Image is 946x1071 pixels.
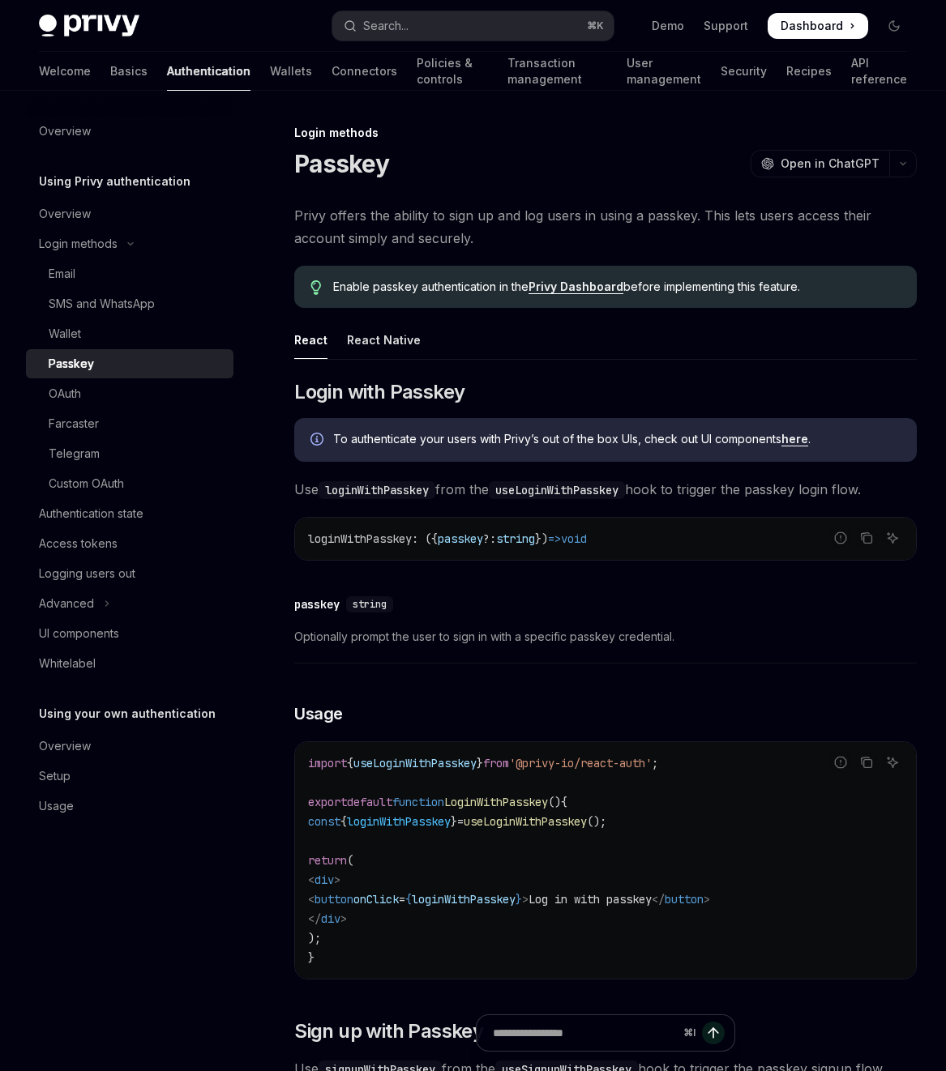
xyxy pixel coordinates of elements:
span: onClick [353,892,399,907]
a: Whitelabel [26,649,233,678]
a: Welcome [39,52,91,91]
div: Search... [363,16,409,36]
a: Recipes [786,52,832,91]
span: ?: [483,531,496,546]
div: SMS and WhatsApp [49,294,155,314]
span: < [308,873,315,887]
span: (); [587,814,606,829]
span: return [308,853,347,868]
a: Privy Dashboard [529,279,623,294]
a: Setup [26,762,233,791]
code: useLoginWithPasskey [489,481,625,499]
span: string [496,531,535,546]
span: Log in with passkey [529,892,652,907]
svg: Info [310,433,327,449]
a: Policies & controls [417,52,488,91]
a: Telegram [26,439,233,468]
a: Logging users out [26,559,233,588]
div: Login methods [294,125,917,141]
span: const [308,814,340,829]
span: ⌘ K [587,19,604,32]
span: import [308,756,347,770]
a: UI components [26,619,233,648]
a: Passkey [26,349,233,378]
a: Overview [26,199,233,228]
a: Farcaster [26,409,233,438]
code: loginWithPasskey [319,481,435,499]
span: > [334,873,340,887]
span: } [477,756,483,770]
a: Email [26,259,233,288]
span: Optionally prompt the user to sign in with a specific passkey credential. [294,627,917,646]
span: { [561,795,567,809]
svg: Tip [310,280,322,295]
div: Custom OAuth [49,474,124,493]
span: void [561,531,587,546]
span: export [308,795,347,809]
span: Use from the hook to trigger the passkey login flow. [294,478,917,501]
div: React Native [347,321,421,359]
div: Overview [39,122,91,141]
a: here [781,432,808,446]
img: dark logo [39,15,139,37]
span: : ({ [412,531,438,546]
span: = [399,892,405,907]
div: Farcaster [49,414,99,433]
a: Usage [26,792,233,821]
span: { [347,756,353,770]
a: Transaction management [507,52,607,91]
div: Overview [39,204,91,224]
button: Toggle Advanced section [26,589,233,618]
input: Ask a question... [493,1015,677,1051]
a: Overview [26,732,233,761]
span: useLoginWithPasskey [464,814,587,829]
a: OAuth [26,379,233,408]
button: Copy the contents from the code block [856,752,877,773]
div: passkey [294,596,340,612]
span: To authenticate your users with Privy’s out of the box UIs, check out UI components . [333,431,901,447]
a: Basics [110,52,148,91]
h1: Passkey [294,149,389,178]
div: Usage [39,796,74,816]
span: } [451,814,457,829]
div: Email [49,264,75,284]
span: < [308,892,315,907]
a: Support [704,18,748,34]
span: function [392,795,444,809]
a: Authentication state [26,499,233,528]
a: SMS and WhatsApp [26,289,233,318]
a: Security [721,52,767,91]
button: Open search [332,11,613,41]
span: ); [308,931,321,945]
div: Wallet [49,324,81,343]
span: default [347,795,392,809]
button: Open in ChatGPT [751,150,889,177]
button: Toggle dark mode [881,13,907,39]
span: passkey [438,531,483,546]
div: Access tokens [39,534,118,553]
span: => [548,531,561,546]
span: Open in ChatGPT [781,156,880,172]
span: = [457,814,464,829]
span: Usage [294,702,343,725]
div: Telegram [49,444,100,463]
button: Copy the contents from the code block [856,527,877,548]
span: div [321,911,340,926]
button: Send message [702,1022,725,1044]
span: useLoginWithPasskey [353,756,477,770]
button: Report incorrect code [830,527,851,548]
span: loginWithPasskey [412,892,516,907]
a: API reference [851,52,907,91]
span: } [516,892,522,907]
div: OAuth [49,384,81,403]
div: UI components [39,624,119,643]
a: Access tokens [26,529,233,558]
span: ; [652,756,658,770]
span: }) [535,531,548,546]
span: string [353,598,387,611]
span: () [548,795,561,809]
span: { [405,892,412,907]
a: Wallet [26,319,233,348]
a: Wallets [270,52,312,91]
span: { [340,814,347,829]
